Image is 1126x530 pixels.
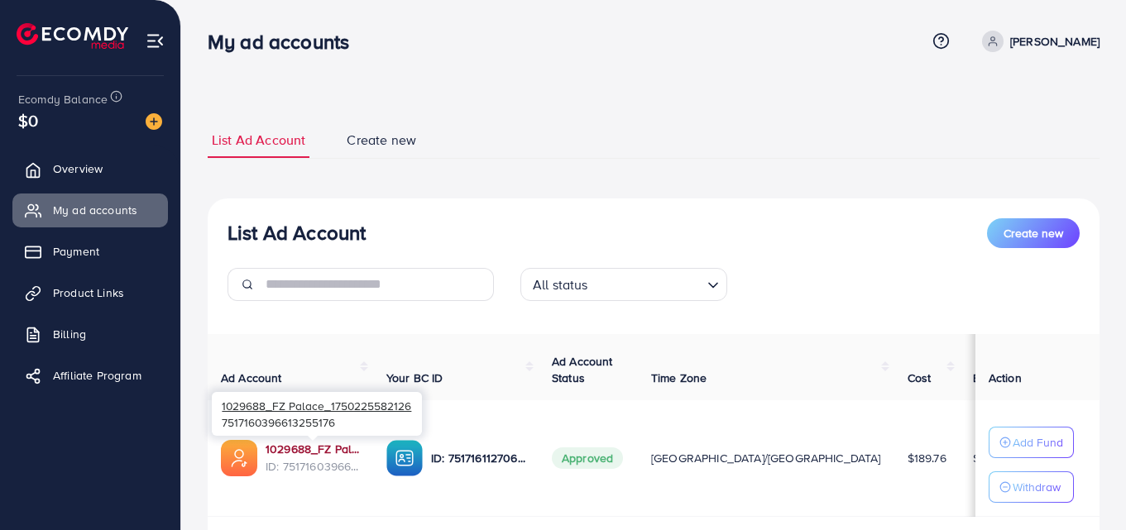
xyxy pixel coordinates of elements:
span: Approved [552,447,623,469]
span: Overview [53,160,103,177]
a: Payment [12,235,168,268]
a: Product Links [12,276,168,309]
button: Add Fund [989,427,1074,458]
span: Product Links [53,284,124,301]
h3: My ad accounts [208,30,362,54]
p: [PERSON_NAME] [1010,31,1100,51]
span: 1029688_FZ Palace_1750225582126 [222,398,411,413]
button: Withdraw [989,471,1074,503]
img: menu [146,31,165,50]
span: Ad Account [221,370,282,386]
a: Affiliate Program [12,359,168,392]
span: Create new [347,131,416,150]
span: Ecomdy Balance [18,91,108,107]
input: Search for option [593,270,701,297]
span: $189.76 [908,450,946,466]
p: Add Fund [1013,432,1063,452]
span: My ad accounts [53,202,137,218]
span: Billing [53,326,86,342]
span: Payment [53,243,99,260]
p: ID: 7517161127068008464 [431,448,525,468]
button: Create new [987,218,1080,248]
span: Affiliate Program [53,367,141,384]
a: Overview [12,152,168,185]
img: logo [17,23,128,49]
a: 1029688_FZ Palace_1750225582126 [266,441,360,457]
p: Withdraw [1013,477,1061,497]
span: Ad Account Status [552,353,613,386]
img: image [146,113,162,130]
img: ic-ba-acc.ded83a64.svg [386,440,423,476]
a: My ad accounts [12,193,168,227]
span: Create new [1004,225,1063,241]
span: Cost [908,370,932,386]
a: [PERSON_NAME] [975,31,1100,52]
img: ic-ads-acc.e4c84228.svg [221,440,257,476]
h3: List Ad Account [228,221,366,245]
span: All status [529,273,592,297]
div: 7517160396613255176 [212,392,422,436]
iframe: Chat [1056,456,1114,518]
div: Search for option [520,268,727,301]
a: Billing [12,318,168,351]
span: Time Zone [651,370,707,386]
span: [GEOGRAPHIC_DATA]/[GEOGRAPHIC_DATA] [651,450,881,466]
span: List Ad Account [212,131,305,150]
span: Action [989,370,1022,386]
span: $0 [18,108,38,132]
span: ID: 7517160396613255176 [266,458,360,475]
span: Your BC ID [386,370,443,386]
